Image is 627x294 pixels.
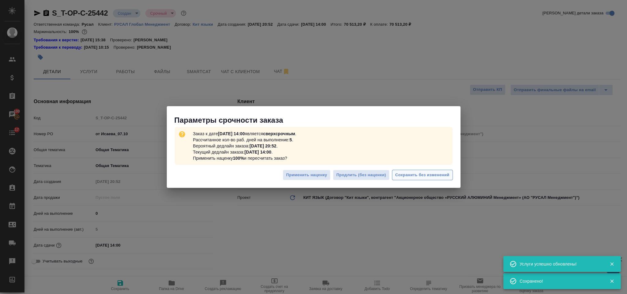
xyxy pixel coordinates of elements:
[286,172,327,179] span: Применить наценку
[336,172,386,179] span: Продлить (без наценки)
[289,137,292,142] b: 5
[333,170,389,180] button: Продлить (без наценки)
[263,131,295,136] b: сверхсрочным
[283,170,330,180] button: Применить наценку
[395,172,450,179] span: Сохранить без изменений
[233,156,244,161] b: 100%
[520,278,600,284] div: Сохранено!
[520,261,600,267] div: Услуги успешно обновлены!
[606,261,618,267] button: Закрыть
[244,150,271,154] b: [DATE] 14:00
[392,170,453,180] button: Сохранить без изменений
[218,131,245,136] b: [DATE] 14:00
[250,143,277,148] b: [DATE] 20:52
[606,278,618,284] button: Закрыть
[191,128,299,164] p: Заказ к дате является . Рассчитанное кол-во раб. дней на выполнение: . Вероятный дедлайн заказа: ...
[174,115,461,125] p: Параметры срочности заказа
